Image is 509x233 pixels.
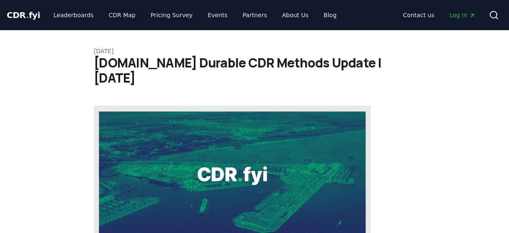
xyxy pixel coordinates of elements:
[94,47,415,55] p: [DATE]
[47,8,100,23] a: Leaderboards
[26,10,29,20] span: .
[275,8,315,23] a: About Us
[396,8,441,23] a: Contact us
[236,8,274,23] a: Partners
[317,8,343,23] a: Blog
[7,10,40,20] span: CDR fyi
[102,8,142,23] a: CDR Map
[7,9,40,21] a: CDR.fyi
[443,8,482,23] a: Log in
[94,55,415,85] h1: [DOMAIN_NAME] Durable CDR Methods Update | [DATE]
[144,8,199,23] a: Pricing Survey
[396,8,482,23] nav: Main
[47,8,343,23] nav: Main
[450,11,476,19] span: Log in
[201,8,234,23] a: Events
